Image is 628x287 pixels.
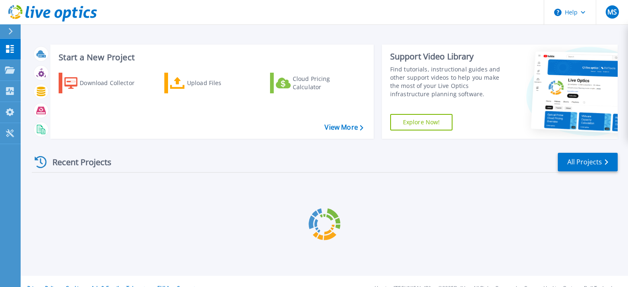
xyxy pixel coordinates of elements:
[187,75,253,91] div: Upload Files
[59,53,363,62] h3: Start a New Project
[390,51,509,62] div: Support Video Library
[607,9,617,15] span: MS
[270,73,362,93] a: Cloud Pricing Calculator
[390,65,509,98] div: Find tutorials, instructional guides and other support videos to help you make the most of your L...
[558,153,618,171] a: All Projects
[80,75,146,91] div: Download Collector
[32,152,123,172] div: Recent Projects
[164,73,256,93] a: Upload Files
[325,123,363,131] a: View More
[59,73,151,93] a: Download Collector
[293,75,359,91] div: Cloud Pricing Calculator
[390,114,453,130] a: Explore Now!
